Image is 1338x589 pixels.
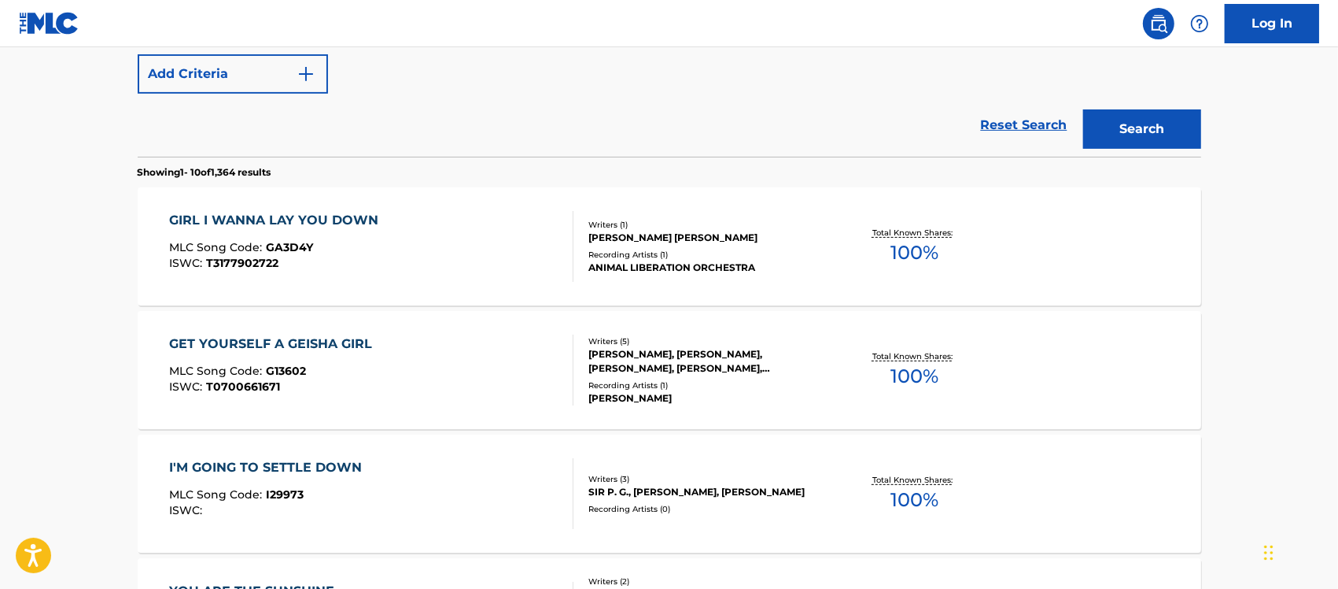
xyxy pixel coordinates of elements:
[588,347,826,376] div: [PERSON_NAME], [PERSON_NAME], [PERSON_NAME], [PERSON_NAME], [PERSON_NAME]
[138,54,328,94] button: Add Criteria
[588,391,826,406] div: [PERSON_NAME]
[1225,4,1319,43] a: Log In
[138,187,1201,306] a: GIRL I WANNA LAY YOU DOWNMLC Song Code:GA3D4YISWC:T3177902722Writers (1)[PERSON_NAME] [PERSON_NAM...
[169,256,206,270] span: ISWC :
[588,249,826,261] div: Recording Artists ( 1 )
[1259,513,1338,589] iframe: Chat Widget
[169,211,386,230] div: GIRL I WANNA LAY YOU DOWN
[588,335,826,347] div: Writers ( 5 )
[169,364,266,378] span: MLC Song Code :
[169,335,380,354] div: GET YOURSELF A GEISHA GIRL
[138,165,271,180] p: Showing 1 - 10 of 1,364 results
[588,219,826,231] div: Writers ( 1 )
[206,380,280,394] span: T0700661671
[1149,14,1168,33] img: search
[266,487,304,502] span: I29973
[588,576,826,587] div: Writers ( 2 )
[138,311,1201,429] a: GET YOURSELF A GEISHA GIRLMLC Song Code:G13602ISWC:T0700661671Writers (5)[PERSON_NAME], [PERSON_N...
[973,108,1075,143] a: Reset Search
[588,485,826,499] div: SIR P. G., [PERSON_NAME], [PERSON_NAME]
[1264,529,1273,576] div: Drag
[169,240,266,254] span: MLC Song Code :
[890,362,938,391] span: 100 %
[588,503,826,515] div: Recording Artists ( 0 )
[138,435,1201,553] a: I'M GOING TO SETTLE DOWNMLC Song Code:I29973ISWC:Writers (3)SIR P. G., [PERSON_NAME], [PERSON_NAM...
[19,12,79,35] img: MLC Logo
[1190,14,1209,33] img: help
[872,227,957,239] p: Total Known Shares:
[169,380,206,394] span: ISWC :
[872,350,957,362] p: Total Known Shares:
[890,486,938,514] span: 100 %
[588,231,826,245] div: [PERSON_NAME] [PERSON_NAME]
[297,65,315,83] img: 9d2ae6d4665cec9f34b9.svg
[1083,109,1201,149] button: Search
[169,458,370,477] div: I'M GOING TO SETTLE DOWN
[872,474,957,486] p: Total Known Shares:
[206,256,278,270] span: T3177902722
[169,487,266,502] span: MLC Song Code :
[266,240,313,254] span: GA3D4Y
[169,503,206,517] span: ISWC :
[1143,8,1174,39] a: Public Search
[1184,8,1215,39] div: Help
[588,473,826,485] div: Writers ( 3 )
[588,261,826,275] div: ANIMAL LIBERATION ORCHESTRA
[266,364,306,378] span: G13602
[588,380,826,391] div: Recording Artists ( 1 )
[890,239,938,267] span: 100 %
